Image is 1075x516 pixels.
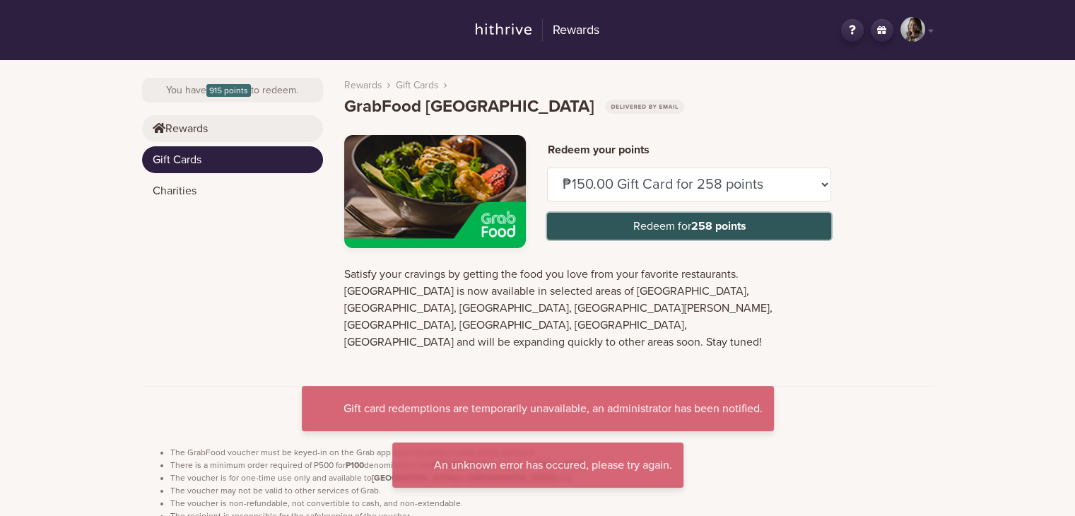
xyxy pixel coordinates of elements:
[346,460,364,470] strong: P100
[467,17,609,44] a: Rewards
[170,484,934,497] li: The voucher may not be valid to other services of Grab.
[170,459,934,471] li: There is a minimum order required of P500 for denomination and purchase for and .
[547,213,831,240] button: Redeem for258 points
[142,115,323,142] a: Rewards
[142,177,323,204] a: Charities
[691,219,746,233] strong: 258 points
[547,143,831,157] h4: Redeem your points
[170,471,934,484] li: The voucher is for one-time use only and available to and only.
[605,100,685,114] img: egiftcard-badge.75f7f56c.svg
[344,97,685,117] h1: GrabFood [GEOGRAPHIC_DATA]
[142,78,323,102] div: You have to redeem.
[542,19,599,42] h2: Rewards
[32,10,61,23] span: Help
[170,446,934,459] li: The GrabFood voucher must be keyed-in on the Grab app upon booking to avail of the discount.
[372,473,457,483] strong: [GEOGRAPHIC_DATA]
[206,84,251,97] span: 915 points
[476,23,531,35] img: hithrive-logo.9746416d.svg
[332,389,774,428] p: Gift card redemptions are temporarily unavailable, an administrator has been notified.
[344,78,382,93] a: Rewards
[142,146,323,173] a: Gift Cards
[423,445,683,485] p: An unknown error has occured, please try again.
[396,78,439,93] a: Gift Cards
[170,497,934,510] li: The voucher is non-refundable, not convertible to cash, and non-extendable.
[344,267,773,349] span: Satisfy your cravings by getting the food you love from your favorite restaurants. [GEOGRAPHIC_DA...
